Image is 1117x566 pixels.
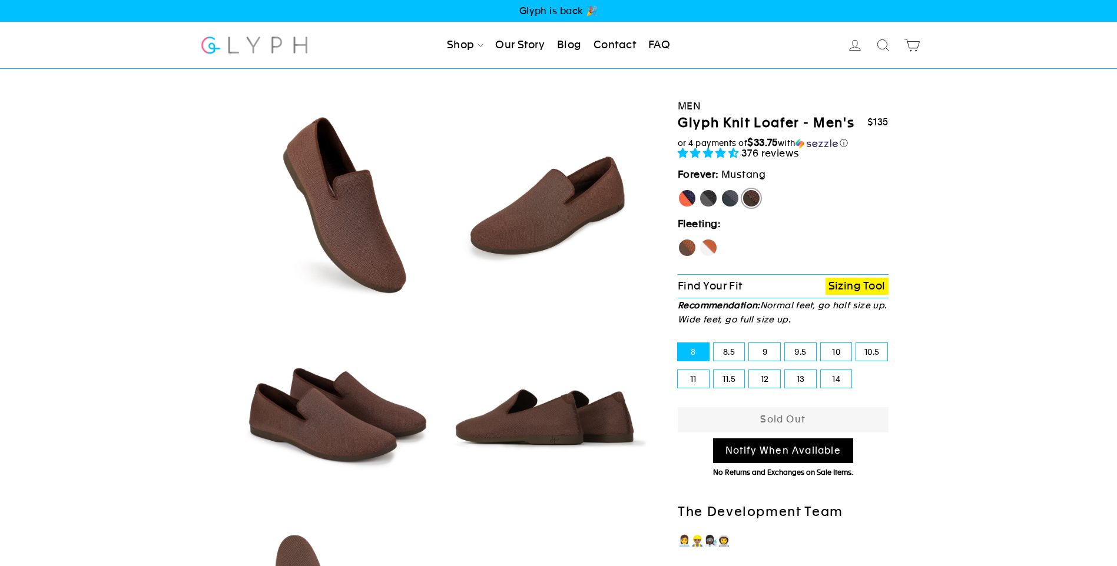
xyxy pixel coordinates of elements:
label: 8 [678,343,709,361]
img: Mustang [234,315,435,515]
img: Glyph [200,29,310,61]
span: 4.73 stars [678,147,741,159]
label: Panther [699,189,718,208]
span: $33.75 [747,136,778,148]
h1: Glyph Knit Loafer - Men's [678,115,854,132]
label: 13 [785,370,816,388]
ul: Primary [442,32,675,58]
span: Sold Out [760,414,806,425]
span: $135 [867,116,889,128]
label: Hawk [678,238,697,257]
label: Rhino [721,189,740,208]
a: Contact [589,32,641,58]
a: Shop [442,32,488,58]
a: Sizing Tool [826,278,889,295]
img: Mustang [445,315,646,515]
label: 9 [749,343,780,361]
label: 11.5 [714,370,745,388]
label: 10.5 [856,343,887,361]
strong: Recommendation: [678,300,760,310]
span: Mustang [721,168,765,180]
label: 8.5 [714,343,745,361]
p: 👩‍💼👷🏽‍♂️👩🏿‍🔬👨‍🚀 [678,532,889,550]
div: or 4 payments of$33.75withSezzle Click to learn more about Sezzle [678,137,889,149]
label: Fox [699,238,718,257]
label: [PERSON_NAME] [678,189,697,208]
label: 10 [821,343,852,361]
strong: Forever: [678,168,719,180]
img: Sezzle [796,138,838,149]
span: No Returns and Exchanges on Sale Items. [713,468,853,477]
label: 12 [749,370,780,388]
label: 14 [821,370,852,388]
strong: Fleeting: [678,218,721,229]
span: Find Your Fit [678,279,743,292]
label: 11 [678,370,709,388]
img: Mustang [234,104,435,304]
h2: The Development Team [678,504,889,521]
p: Normal feet, go half size up. Wide feet, go full size up. [678,298,889,327]
button: Sold Out [678,407,889,432]
label: 9.5 [785,343,816,361]
label: Mustang [742,189,761,208]
span: 376 reviews [741,147,800,159]
img: Mustang [445,104,646,304]
a: Notify When Available [713,438,853,464]
a: Our Story [490,32,549,58]
a: Blog [552,32,586,58]
a: FAQ [644,32,675,58]
div: Men [678,98,889,114]
div: or 4 payments of with [678,137,889,149]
